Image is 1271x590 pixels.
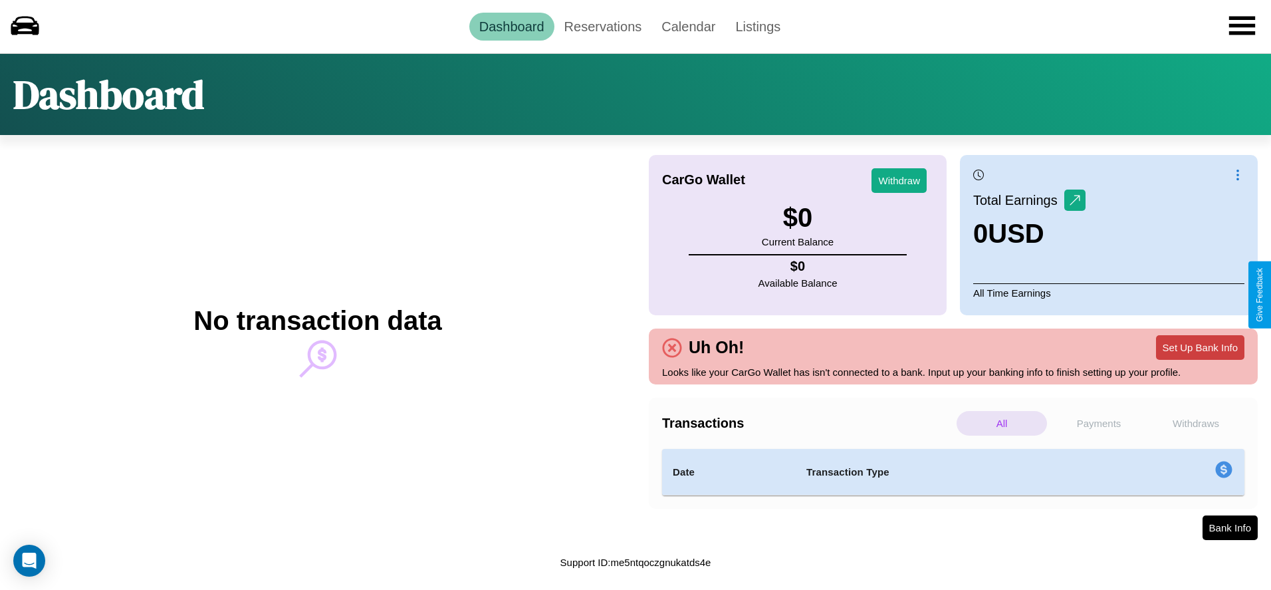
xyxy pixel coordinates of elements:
[662,449,1244,496] table: simple table
[673,464,785,480] h4: Date
[13,67,204,122] h1: Dashboard
[1255,268,1264,322] div: Give Feedback
[973,219,1086,249] h3: 0 USD
[662,172,745,188] h4: CarGo Wallet
[871,168,927,193] button: Withdraw
[1156,335,1244,360] button: Set Up Bank Info
[1151,411,1241,436] p: Withdraws
[1054,411,1144,436] p: Payments
[13,545,45,577] div: Open Intercom Messenger
[758,259,838,274] h4: $ 0
[973,188,1064,212] p: Total Earnings
[762,203,834,233] h3: $ 0
[469,13,554,41] a: Dashboard
[1203,516,1258,540] button: Bank Info
[957,411,1047,436] p: All
[193,306,441,336] h2: No transaction data
[651,13,725,41] a: Calendar
[662,416,953,431] h4: Transactions
[762,233,834,251] p: Current Balance
[682,338,751,357] h4: Uh Oh!
[806,464,1107,480] h4: Transaction Type
[725,13,790,41] a: Listings
[758,274,838,292] p: Available Balance
[554,13,652,41] a: Reservations
[973,283,1244,302] p: All Time Earnings
[560,553,711,571] p: Support ID: me5ntqoczgnukatds4e
[662,363,1244,381] p: Looks like your CarGo Wallet has isn't connected to a bank. Input up your banking info to finish ...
